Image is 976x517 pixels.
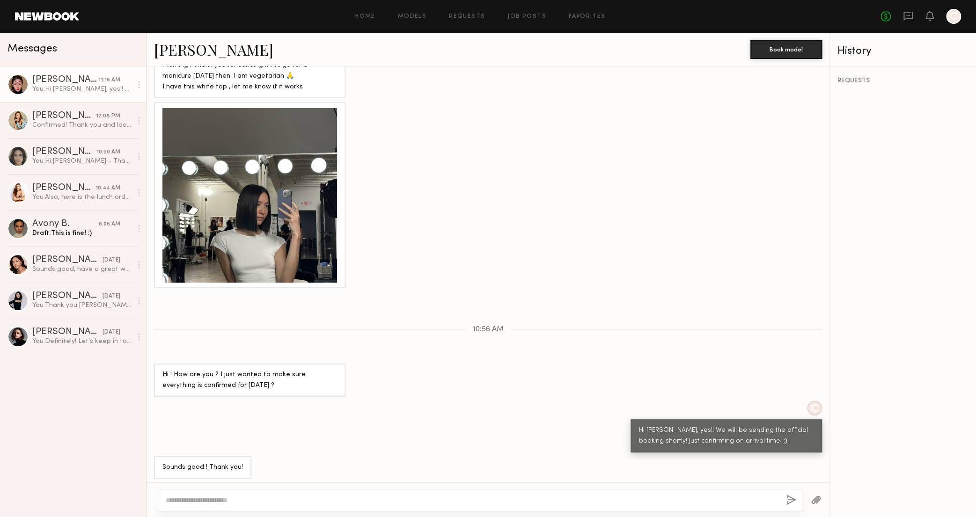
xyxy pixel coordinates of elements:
[32,85,132,94] div: You: Hi [PERSON_NAME], yes!! We will be sending the official booking shortly! Just confirming on ...
[95,184,120,193] div: 10:44 AM
[7,44,57,54] span: Messages
[103,328,120,337] div: [DATE]
[32,183,95,193] div: [PERSON_NAME]
[569,14,606,20] a: Favorites
[99,220,120,229] div: 6:06 AM
[103,256,120,265] div: [DATE]
[398,14,426,20] a: Models
[449,14,485,20] a: Requests
[96,148,120,157] div: 10:50 AM
[32,193,132,202] div: You: Also, here is the lunch order from for [DATE]. Please fill it out when you get a chance. - [...
[32,328,103,337] div: [PERSON_NAME]
[32,147,96,157] div: [PERSON_NAME]
[750,45,822,53] a: Book model
[162,60,337,93] div: Morning ! Thank you for sending it ! I’ll go for a manicure [DATE] then. I am vegetarian 🙏 I have...
[354,14,375,20] a: Home
[750,40,822,59] button: Book model
[154,39,273,59] a: [PERSON_NAME]
[32,229,132,238] div: Draft: This is fine! :)
[639,425,814,447] div: Hi [PERSON_NAME], yes!! We will be sending the official booking shortly! Just confirming on arriv...
[32,157,132,166] div: You: Hi [PERSON_NAME] - Thank you again for your time and interest in the BonJil shoot. To keep y...
[837,78,969,84] div: REQUESTS
[32,265,132,274] div: Sounds good, have a great weekend!
[32,219,99,229] div: Avony B.
[32,337,132,346] div: You: Definitely! Let's keep in touch!
[103,292,120,301] div: [DATE]
[946,9,961,24] a: C
[32,121,132,130] div: Confirmed! Thank you and looking forward to it!:)
[96,112,120,121] div: 12:08 PM
[32,111,96,121] div: [PERSON_NAME]
[162,462,243,473] div: Sounds good ! Thank you!
[98,76,120,85] div: 11:16 AM
[32,291,103,301] div: [PERSON_NAME]
[32,301,132,310] div: You: Thank you [PERSON_NAME] for getting back to me. Let's def keep in touch. We will have future...
[507,14,546,20] a: Job Posts
[162,370,337,391] div: Hi ! How are you ? I just wanted to make sure everything is confirmed for [DATE] ?
[837,46,969,57] div: History
[32,255,103,265] div: [PERSON_NAME]
[473,326,504,334] span: 10:56 AM
[32,75,98,85] div: [PERSON_NAME]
